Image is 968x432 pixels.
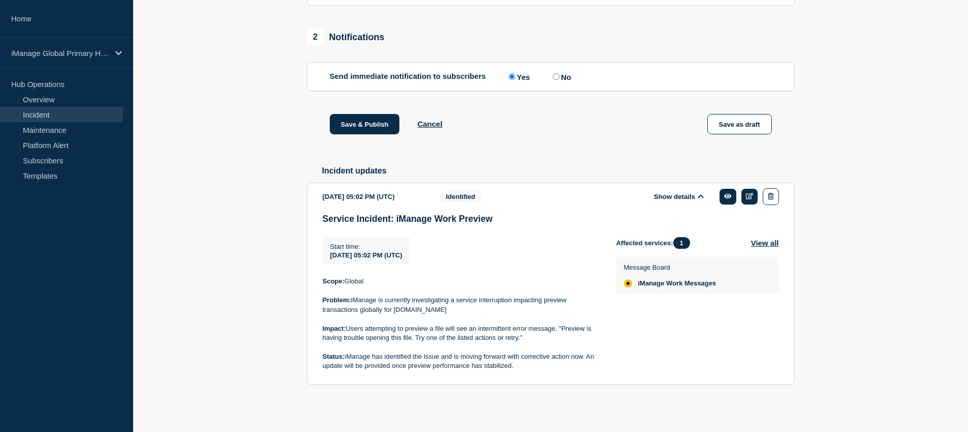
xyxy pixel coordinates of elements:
p: iManage is currently investigating a service interruption impacting preview transactions globally... [323,296,600,314]
div: [DATE] 05:02 PM (UTC) [323,188,424,205]
p: Start time : [330,243,402,250]
p: Users attempting to preview a file will see an intermittent error message, "Preview is having tro... [323,324,600,343]
div: Notifications [307,28,385,46]
span: iManage Work Messages [638,279,716,287]
p: Message Board [624,264,716,271]
p: Send immediate notification to subscribers [330,72,486,81]
button: View all [751,237,779,249]
button: Cancel [417,120,442,128]
strong: Scope: [323,277,345,285]
span: Identified [440,191,482,203]
p: iManage Global Primary Hub [11,49,109,57]
button: Save as draft [707,114,772,134]
h2: Incident updates [322,166,795,176]
span: 1 [673,237,690,249]
button: Show details [651,192,707,201]
label: Yes [506,72,530,81]
span: 2 [307,28,324,46]
h3: Service Incident: iManage Work Preview [323,214,779,224]
strong: Impact: [323,325,346,332]
p: Global [323,277,600,286]
strong: Problem: [323,296,351,304]
p: iManage has identified the issue and is moving forward with corrective action now. An update will... [323,352,600,371]
label: No [550,72,571,81]
button: Save & Publish [330,114,400,134]
strong: Status: [323,353,345,360]
span: Affected services: [616,237,695,249]
div: Send immediate notification to subscribers [330,72,772,81]
input: No [553,73,559,80]
div: affected [624,279,632,287]
input: Yes [509,73,515,80]
span: [DATE] 05:02 PM (UTC) [330,251,402,259]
